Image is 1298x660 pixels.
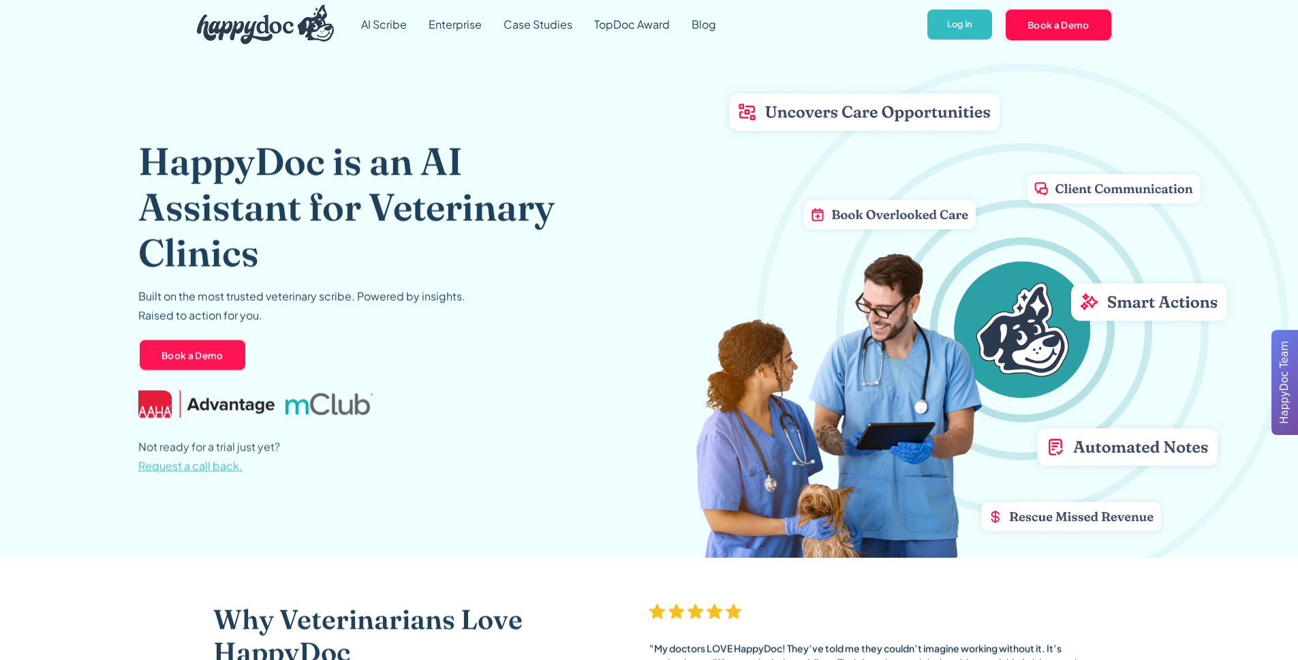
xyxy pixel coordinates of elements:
[926,8,993,42] a: Log In
[1004,8,1113,41] a: Book a Demo
[186,1,335,48] a: home
[285,393,372,415] img: mclub logo
[138,437,280,475] p: Not ready for a trial just yet?
[138,458,243,472] span: Request a call back.
[138,390,275,417] img: AAHA Advantage logo
[138,286,465,325] p: Built on the most trusted veterinary scribe. Powered by insights. Raised to action for you.
[138,339,247,372] a: Book a Demo
[138,138,598,276] h1: HappyDoc is an AI Assistant for Veterinary Clinics
[197,5,335,44] img: HappyDoc Logo: A happy dog with his ear up, listening.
